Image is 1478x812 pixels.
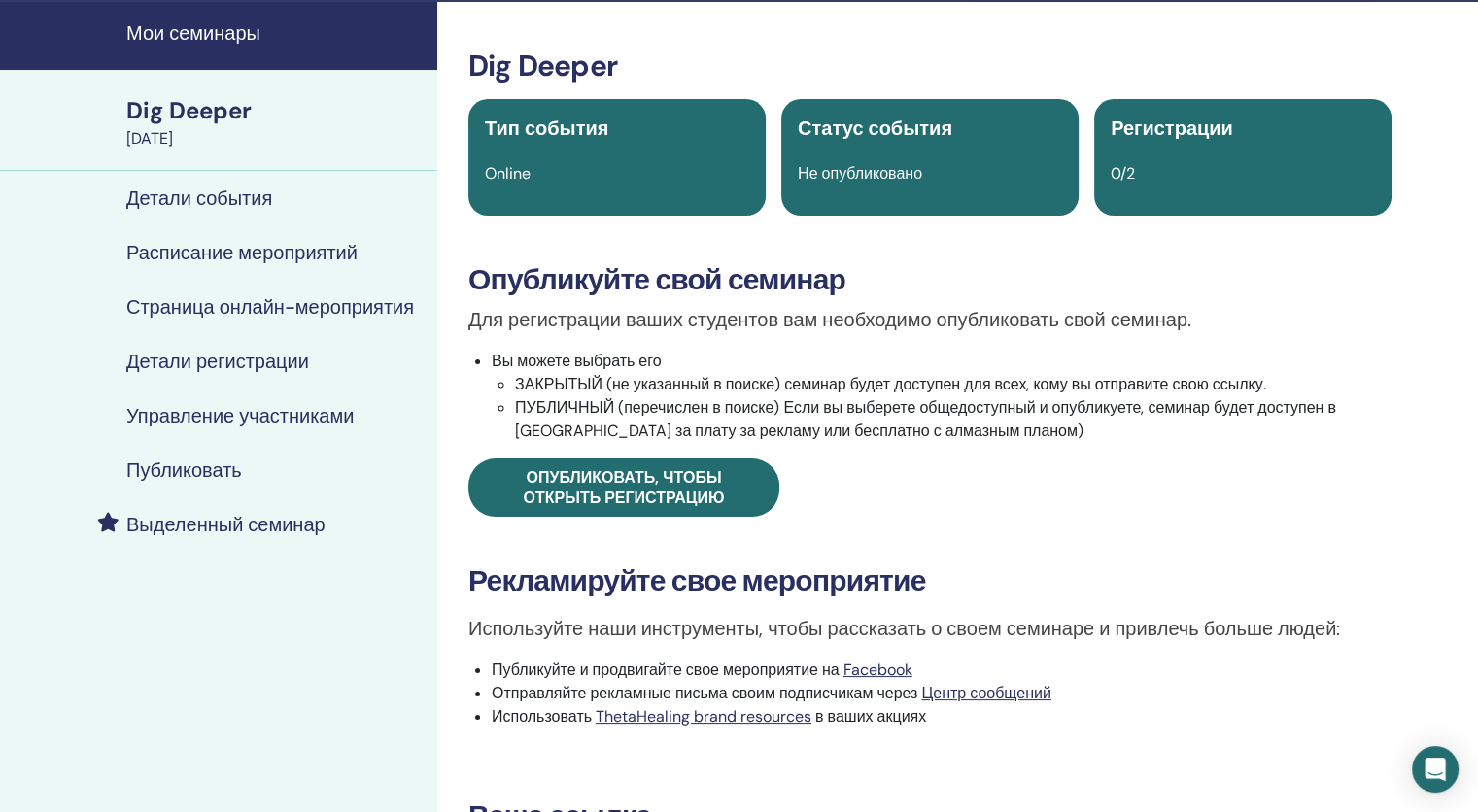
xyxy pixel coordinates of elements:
[468,305,1392,334] p: Для регистрации ваших студентов вам необходимо опубликовать свой семинар.
[798,116,952,141] span: Статус события
[468,49,1392,84] h3: Dig Deeper
[492,682,1392,705] li: Отправляйте рекламные письма своим подписчикам через
[126,350,309,373] h4: Детали регистрации
[126,21,426,45] h4: Мои семинары
[126,186,272,210] h4: Детали события
[843,660,912,680] a: Facebook
[515,373,1392,396] li: ЗАКРЫТЫЙ (не указанный в поиске) семинар будет доступен для всех, кому вы отправите свою ссылку.
[1111,163,1135,184] span: 0/2
[492,350,1392,443] li: Вы можете выбрать его
[492,659,1392,682] li: Публикуйте и продвигайте свое мероприятие на
[524,467,725,508] span: Опубликовать, чтобы открыть регистрацию
[468,563,1392,598] h3: Рекламируйте свое мероприятие
[126,241,358,264] h4: Расписание мероприятий
[115,94,437,151] a: Dig Deeper[DATE]
[596,706,811,727] a: ThetaHealing brand resources
[126,94,426,127] div: Dig Deeper
[468,262,1392,297] h3: Опубликуйте свой семинар
[485,116,608,141] span: Тип события
[468,614,1392,643] p: Используйте наши инструменты, чтобы рассказать о своем семинаре и привлечь больше людей:
[468,458,779,517] a: Опубликовать, чтобы открыть регистрацию
[492,705,1392,728] li: Использовать в ваших акциях
[798,163,922,184] span: Не опубликовано
[126,404,354,427] h4: Управление участниками
[126,295,414,319] h4: Страница онлайн-мероприятия
[485,163,531,184] span: Online
[515,396,1392,443] li: ПУБЛИЧНЫЙ (перечислен в поиске) Если вы выберете общедоступный и опубликуете, семинар будет досту...
[1412,746,1459,793] div: Open Intercom Messenger
[126,127,426,151] div: [DATE]
[126,458,242,482] h4: Публиковать
[921,683,1051,703] a: Центр сообщений
[126,513,326,536] h4: Выделенный семинар
[1111,116,1233,141] span: Регистрации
